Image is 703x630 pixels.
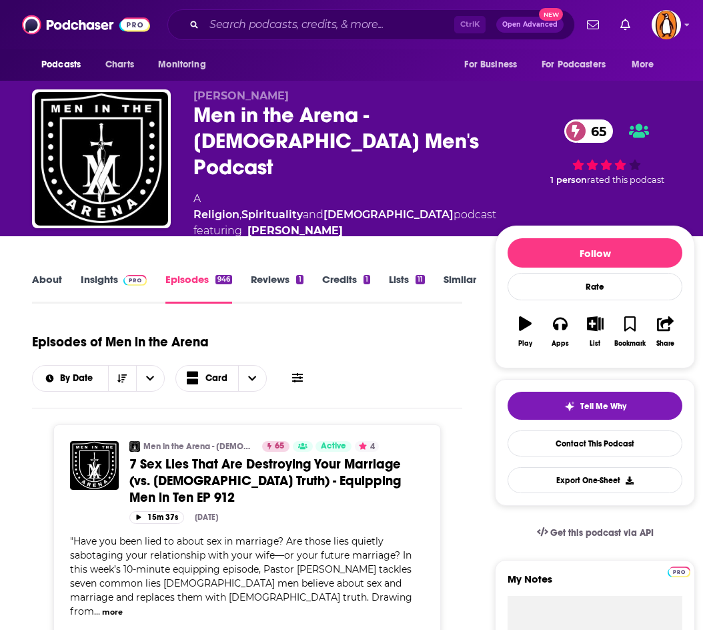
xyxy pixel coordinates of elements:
[32,334,209,350] h1: Episodes of Men in the Arena
[275,440,284,453] span: 65
[204,14,454,35] input: Search podcasts, credits, & more...
[303,208,323,221] span: and
[526,517,665,549] a: Get this podcast via API
[143,441,253,452] a: Men in the Arena - [DEMOGRAPHIC_DATA] Men's Podcast
[296,275,303,284] div: 1
[652,10,681,39] span: Logged in as penguin_portfolio
[315,441,351,452] a: Active
[193,208,239,221] a: Religion
[321,440,346,453] span: Active
[247,223,343,239] a: Jim Ramos
[648,308,682,356] button: Share
[578,308,612,356] button: List
[582,13,604,36] a: Show notifications dropdown
[323,208,454,221] a: [DEMOGRAPHIC_DATA]
[564,401,575,412] img: tell me why sparkle
[33,374,108,383] button: open menu
[455,52,534,77] button: open menu
[105,55,134,74] span: Charts
[262,441,289,452] a: 65
[533,52,625,77] button: open menu
[32,365,165,392] h2: Choose List sort
[502,21,558,28] span: Open Advanced
[364,275,370,284] div: 1
[97,52,142,77] a: Charts
[508,392,682,420] button: tell me why sparkleTell Me Why
[389,273,425,304] a: Lists11
[193,89,289,102] span: [PERSON_NAME]
[656,340,674,348] div: Share
[241,208,303,221] a: Spirituality
[552,340,569,348] div: Apps
[668,567,691,577] img: Podchaser Pro
[543,308,578,356] button: Apps
[508,308,542,356] button: Play
[32,52,98,77] button: open menu
[632,55,654,74] span: More
[518,340,532,348] div: Play
[129,456,424,506] a: 7 Sex Lies That Are Destroying Your Marriage (vs. [DEMOGRAPHIC_DATA] Truth) - Equipping Men in Te...
[652,10,681,39] button: Show profile menu
[70,535,412,617] span: "
[564,119,613,143] a: 65
[165,273,232,304] a: Episodes946
[193,223,496,239] span: featuring
[136,366,164,391] button: open menu
[454,16,486,33] span: Ctrl K
[239,208,241,221] span: ,
[35,92,168,226] img: Men in the Arena - Christian Men's Podcast
[508,273,682,300] div: Rate
[32,273,62,304] a: About
[496,17,564,33] button: Open AdvancedNew
[81,273,147,304] a: InsightsPodchaser Pro
[615,13,636,36] a: Show notifications dropdown
[60,374,97,383] span: By Date
[123,275,147,286] img: Podchaser Pro
[668,565,691,577] a: Pro website
[580,401,626,412] span: Tell Me Why
[158,55,205,74] span: Monitoring
[550,175,587,185] span: 1 person
[464,55,517,74] span: For Business
[587,175,664,185] span: rated this podcast
[22,12,150,37] img: Podchaser - Follow, Share and Rate Podcasts
[195,513,218,522] div: [DATE]
[41,55,81,74] span: Podcasts
[193,191,496,239] div: A podcast
[508,238,682,268] button: Follow
[129,456,401,506] span: 7 Sex Lies That Are Destroying Your Marriage (vs. [DEMOGRAPHIC_DATA] Truth) - Equipping Men in Te...
[652,10,681,39] img: User Profile
[614,340,646,348] div: Bookmark
[508,573,682,596] label: My Notes
[590,340,600,348] div: List
[518,89,695,215] div: 65 1 personrated this podcast
[167,9,575,40] div: Search podcasts, credits, & more...
[102,607,123,618] button: more
[129,511,184,524] button: 15m 37s
[508,467,682,493] button: Export One-Sheet
[578,119,613,143] span: 65
[322,273,370,304] a: Credits1
[444,273,476,304] a: Similar
[129,441,140,452] img: Men in the Arena - Christian Men's Podcast
[175,365,267,392] button: Choose View
[416,275,425,284] div: 11
[542,55,606,74] span: For Podcasters
[70,441,119,490] img: 7 Sex Lies That Are Destroying Your Marriage (vs. Biblical Truth) - Equipping Men in Ten EP 912
[205,374,227,383] span: Card
[94,605,100,617] span: ...
[622,52,671,77] button: open menu
[539,8,563,21] span: New
[508,430,682,456] a: Contact This Podcast
[108,366,136,391] button: Sort Direction
[355,441,379,452] button: 4
[550,527,654,539] span: Get this podcast via API
[251,273,303,304] a: Reviews1
[613,308,648,356] button: Bookmark
[70,535,412,617] span: Have you been lied to about sex in marriage? Are those lies quietly sabotaging your relationship ...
